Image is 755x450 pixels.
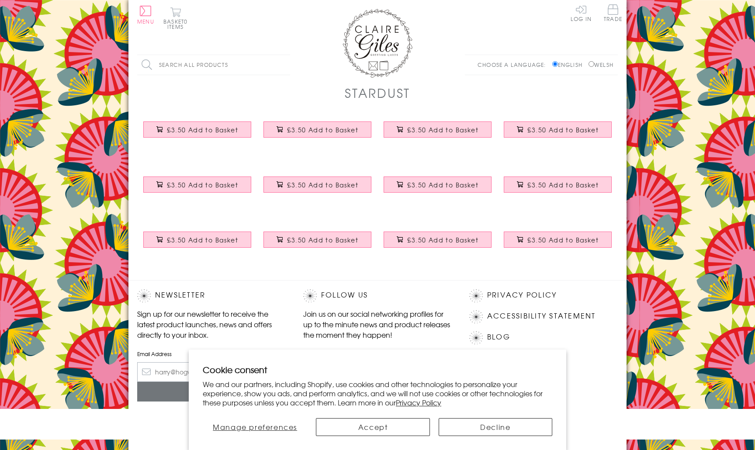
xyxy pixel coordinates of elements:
[257,225,377,263] a: Mother's Day Card, Star, Mum you're 1 in a million £3.50 Add to Basket
[137,289,286,302] h2: Newsletter
[439,418,552,436] button: Decline
[137,115,257,152] a: Valentine's Day Card, Typewriter, I love you £3.50 Add to Basket
[487,310,596,322] a: Accessibility Statement
[552,61,558,67] input: English
[137,17,154,25] span: Menu
[552,61,587,69] label: English
[143,232,252,248] button: £3.50 Add to Basket
[167,17,187,31] span: 0 items
[589,61,594,67] input: Welsh
[287,235,358,244] span: £3.50 Add to Basket
[504,121,612,138] button: £3.50 Add to Basket
[407,125,478,134] span: £3.50 Add to Basket
[137,308,286,340] p: Sign up for our newsletter to receive the latest product launches, news and offers directly to yo...
[263,177,372,193] button: £3.50 Add to Basket
[287,125,358,134] span: £3.50 Add to Basket
[137,350,286,358] label: Email Address
[143,121,252,138] button: £3.50 Add to Basket
[303,289,452,302] h2: Follow Us
[167,125,238,134] span: £3.50 Add to Basket
[137,6,154,24] button: Menu
[384,232,492,248] button: £3.50 Add to Basket
[143,177,252,193] button: £3.50 Add to Basket
[303,308,452,340] p: Join us on our social networking profiles for up to the minute news and product releases the mome...
[604,4,622,21] span: Trade
[167,235,238,244] span: £3.50 Add to Basket
[527,180,599,189] span: £3.50 Add to Basket
[137,362,286,382] input: harry@hogwarts.edu
[257,115,377,152] a: Valentine's Day Card, Marble background, Valentine £3.50 Add to Basket
[571,4,592,21] a: Log In
[203,380,552,407] p: We and our partners, including Shopify, use cookies and other technologies to personalize your ex...
[604,4,622,23] a: Trade
[377,170,498,208] a: Mother's Day Card, Clouds and a Rainbow, Happy Mother's Day £3.50 Add to Basket
[487,331,510,343] a: Blog
[407,180,478,189] span: £3.50 Add to Basket
[163,7,187,29] button: Basket0 items
[137,225,257,263] a: Good Luck Card, Crayons, Good Luck on your First Day at School £3.50 Add to Basket
[407,235,478,244] span: £3.50 Add to Basket
[167,180,238,189] span: £3.50 Add to Basket
[345,84,410,102] h1: Stardust
[478,61,551,69] p: Choose a language:
[527,235,599,244] span: £3.50 Add to Basket
[589,61,613,69] label: Welsh
[137,55,290,75] input: Search all products
[203,363,552,376] h2: Cookie consent
[137,382,286,402] input: Subscribe
[504,177,612,193] button: £3.50 Add to Basket
[498,170,618,208] a: Sympathy, Sorry, Thinking of you Card, Watercolour, With Sympathy £3.50 Add to Basket
[487,289,557,301] a: Privacy Policy
[377,225,498,263] a: Mother's Day Card, Pink Circle, Mum you are the best £3.50 Add to Basket
[384,177,492,193] button: £3.50 Add to Basket
[498,115,618,152] a: Valentine's Day Card, Pegs - Love You, I 'Heart' You £3.50 Add to Basket
[343,9,412,78] img: Claire Giles Greetings Cards
[316,418,429,436] button: Accept
[263,232,372,248] button: £3.50 Add to Basket
[137,170,257,208] a: Valentine's Day Card, Tattooed lovers, Happy Valentine's Day £3.50 Add to Basket
[527,125,599,134] span: £3.50 Add to Basket
[281,55,290,75] input: Search
[396,397,441,408] a: Privacy Policy
[213,422,297,432] span: Manage preferences
[203,418,307,436] button: Manage preferences
[384,121,492,138] button: £3.50 Add to Basket
[504,232,612,248] button: £3.50 Add to Basket
[498,225,618,263] a: Mother's Day Card, Mum and child heart, Mummy Rocks £3.50 Add to Basket
[257,170,377,208] a: Valentine's Day Card, Marble background, You & Me £3.50 Add to Basket
[287,180,358,189] span: £3.50 Add to Basket
[377,115,498,152] a: Valentine's Day Card, Love Heart, You Make My Heart Skip £3.50 Add to Basket
[263,121,372,138] button: £3.50 Add to Basket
